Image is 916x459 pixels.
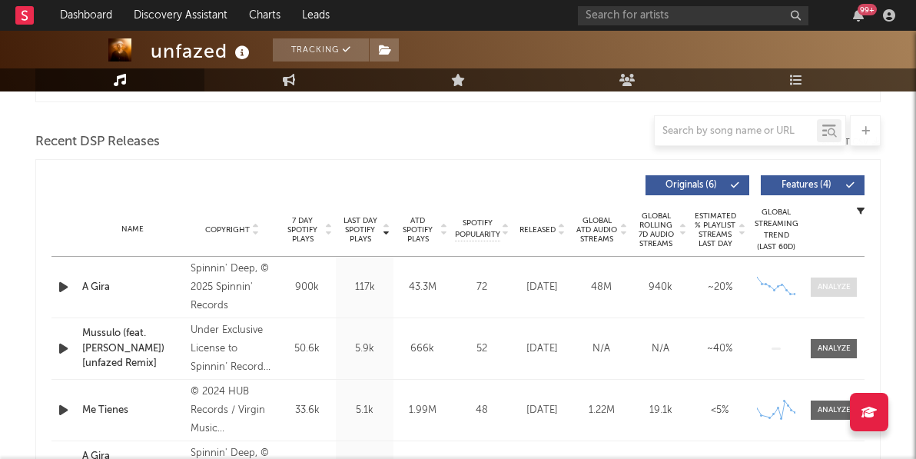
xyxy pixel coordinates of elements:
[191,321,274,377] div: Under Exclusive License to Spinnin’ Records, © 2025 Big Bit Angola
[151,38,254,64] div: unfazed
[82,326,183,371] a: Mussulo (feat. [PERSON_NAME]) [unfazed Remix]
[578,6,808,25] input: Search for artists
[191,260,274,315] div: Spinnin' Deep, © 2025 Spinnin' Records
[853,9,864,22] button: 99+
[576,216,618,244] span: Global ATD Audio Streams
[858,4,877,15] div: 99 +
[694,403,745,418] div: <5%
[397,341,447,357] div: 666k
[455,341,509,357] div: 52
[82,224,183,235] div: Name
[576,341,627,357] div: N/A
[455,403,509,418] div: 48
[273,38,369,62] button: Tracking
[282,341,332,357] div: 50.6k
[516,341,568,357] div: [DATE]
[82,403,183,418] a: Me Tienes
[340,216,380,244] span: Last Day Spotify Plays
[694,341,745,357] div: ~ 40 %
[516,280,568,295] div: [DATE]
[397,280,447,295] div: 43.3M
[753,207,799,253] div: Global Streaming Trend (Last 60D)
[516,403,568,418] div: [DATE]
[191,383,274,438] div: © 2024 HUB Records / Virgin Music [GEOGRAPHIC_DATA]
[340,403,390,418] div: 5.1k
[694,280,745,295] div: ~ 20 %
[655,125,817,138] input: Search by song name or URL
[635,403,686,418] div: 19.1k
[397,403,447,418] div: 1.99M
[397,216,438,244] span: ATD Spotify Plays
[455,218,500,241] span: Spotify Popularity
[694,211,736,248] span: Estimated % Playlist Streams Last Day
[761,175,865,195] button: Features(4)
[576,403,627,418] div: 1.22M
[340,341,390,357] div: 5.9k
[282,403,332,418] div: 33.6k
[635,341,686,357] div: N/A
[771,181,841,190] span: Features ( 4 )
[576,280,627,295] div: 48M
[282,216,323,244] span: 7 Day Spotify Plays
[340,280,390,295] div: 117k
[455,280,509,295] div: 72
[655,181,726,190] span: Originals ( 6 )
[205,225,250,234] span: Copyright
[282,280,332,295] div: 900k
[82,280,183,295] a: A Gira
[635,211,677,248] span: Global Rolling 7D Audio Streams
[635,280,686,295] div: 940k
[646,175,749,195] button: Originals(6)
[519,225,556,234] span: Released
